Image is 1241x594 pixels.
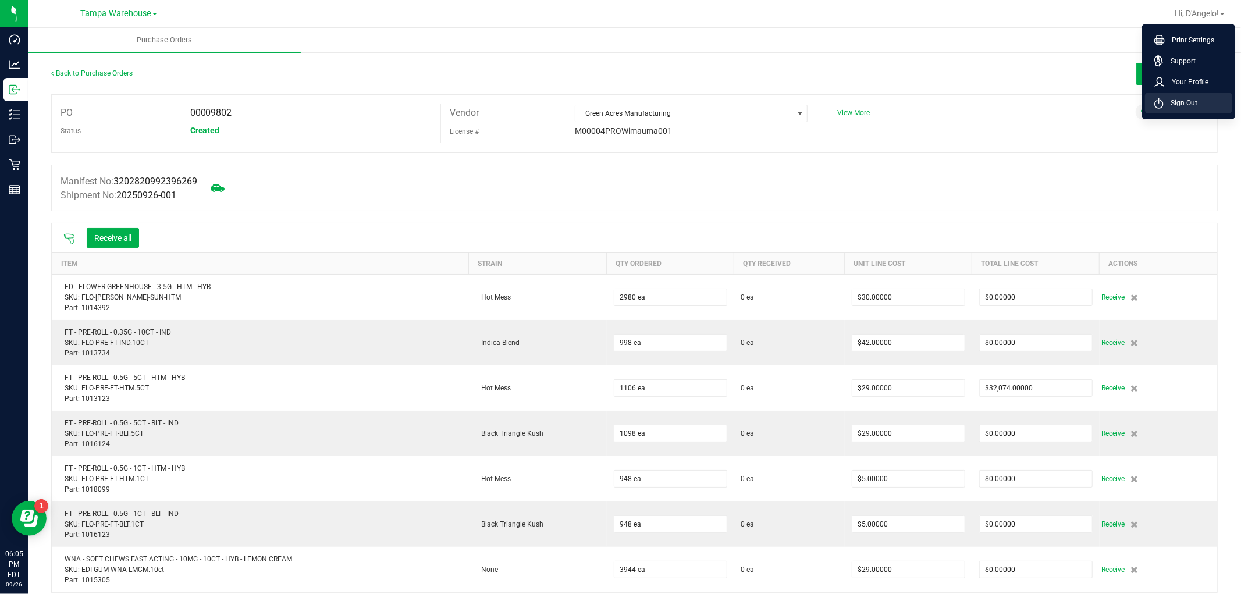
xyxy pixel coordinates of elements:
[116,190,176,201] span: 20250926-001
[607,252,734,274] th: Qty Ordered
[1101,426,1125,440] span: Receive
[1101,563,1125,577] span: Receive
[59,327,462,358] div: FT - PRE-ROLL - 0.35G - 10CT - IND SKU: FLO-PRE-FT-IND.10CT Part: 1013734
[61,188,176,202] label: Shipment No:
[837,109,870,117] a: View More
[59,508,462,540] div: FT - PRE-ROLL - 0.5G - 1CT - BLT - IND SKU: FLO-PRE-FT-BLT.1CT Part: 1016123
[59,554,462,585] div: WNA - SOFT CHEWS FAST ACTING - 10MG - 10CT - HYB - LEMON CREAM SKU: EDI-GUM-WNA-LMCM.10ct Part: 1...
[980,425,1092,442] input: $0.00000
[845,252,972,274] th: Unit Line Cost
[59,463,462,495] div: FT - PRE-ROLL - 0.5G - 1CT - HTM - HYB SKU: FLO-PRE-FT-HTM.1CT Part: 1018099
[980,380,1092,396] input: $0.00000
[614,425,727,442] input: 0 ea
[475,429,543,438] span: Black Triangle Kush
[741,474,755,484] span: 0 ea
[475,384,511,392] span: Hot Mess
[9,84,20,95] inline-svg: Inbound
[190,126,220,135] span: Created
[1164,55,1196,67] span: Support
[614,380,727,396] input: 0 ea
[614,289,727,305] input: 0 ea
[1165,76,1208,88] span: Your Profile
[741,383,755,393] span: 0 ea
[9,109,20,120] inline-svg: Inventory
[9,159,20,170] inline-svg: Retail
[475,339,520,347] span: Indica Blend
[61,122,81,140] label: Status
[59,372,462,404] div: FT - PRE-ROLL - 0.5G - 5CT - HTM - HYB SKU: FLO-PRE-FT-HTM.5CT Part: 1013123
[852,380,965,396] input: $0.00000
[972,252,1100,274] th: Total Line Cost
[450,104,479,122] label: Vendor
[852,289,965,305] input: $0.00000
[61,175,197,188] label: Manifest No:
[1164,97,1197,109] span: Sign Out
[852,561,965,578] input: $0.00000
[614,471,727,487] input: 0 ea
[468,252,606,274] th: Strain
[614,516,727,532] input: 0 ea
[852,471,965,487] input: $0.00000
[475,520,543,528] span: Black Triangle Kush
[59,282,462,313] div: FD - FLOWER GREENHOUSE - 3.5G - HTM - HYB SKU: FLO-[PERSON_NAME]-SUN-HTM Part: 1014392
[1101,290,1125,304] span: Receive
[852,425,965,442] input: $0.00000
[9,34,20,45] inline-svg: Dashboard
[28,28,301,52] a: Purchase Orders
[113,176,197,187] span: 3202820992396269
[741,519,755,529] span: 0 ea
[5,580,23,589] p: 09/26
[741,428,755,439] span: 0 ea
[852,335,965,351] input: $0.00000
[980,335,1092,351] input: $0.00000
[980,289,1092,305] input: $0.00000
[475,475,511,483] span: Hot Mess
[980,561,1092,578] input: $0.00000
[5,549,23,580] p: 06:05 PM EDT
[741,337,755,348] span: 0 ea
[1101,472,1125,486] span: Receive
[1154,55,1228,67] a: Support
[614,335,727,351] input: 0 ea
[1136,63,1218,85] button: Done Editing
[1165,34,1214,46] span: Print Settings
[575,126,672,136] span: M00004PROWimauma001
[734,252,845,274] th: Qty Received
[1101,336,1125,350] span: Receive
[741,292,755,303] span: 0 ea
[980,471,1092,487] input: $0.00000
[1100,252,1217,274] th: Actions
[1175,9,1219,18] span: Hi, D'Angelo!
[206,176,229,200] span: Mark as not Arrived
[852,516,965,532] input: $0.00000
[1101,517,1125,531] span: Receive
[12,501,47,536] iframe: Resource center
[190,107,232,118] span: 00009802
[475,293,511,301] span: Hot Mess
[34,499,48,513] iframe: Resource center unread badge
[741,564,755,575] span: 0 ea
[980,516,1092,532] input: $0.00000
[450,123,479,140] label: License #
[1136,104,1151,120] span: Attach a document
[575,105,792,122] span: Green Acres Manufacturing
[59,418,462,449] div: FT - PRE-ROLL - 0.5G - 5CT - BLT - IND SKU: FLO-PRE-FT-BLT.5CT Part: 1016124
[9,134,20,145] inline-svg: Outbound
[475,565,498,574] span: None
[87,228,139,248] button: Receive all
[9,59,20,70] inline-svg: Analytics
[9,184,20,195] inline-svg: Reports
[614,561,727,578] input: 0 ea
[63,233,75,245] span: Scan packages to receive
[1145,93,1232,113] li: Sign Out
[51,69,133,77] a: Back to Purchase Orders
[61,104,73,122] label: PO
[80,9,151,19] span: Tampa Warehouse
[121,35,208,45] span: Purchase Orders
[1101,381,1125,395] span: Receive
[52,252,469,274] th: Item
